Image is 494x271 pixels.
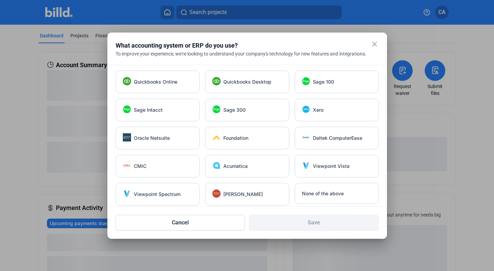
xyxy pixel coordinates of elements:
[249,215,379,231] button: Save
[313,135,362,141] span: Deltek ComputerEase
[134,135,170,141] span: Oracle Netsuite
[313,163,350,170] span: Viewpoint Vista
[134,191,180,198] span: Viewpoint Spectrum
[134,163,146,170] span: CMiC
[302,190,344,197] span: None of the above
[223,163,248,170] span: Acumatica
[313,78,334,85] span: Sage 100
[116,41,362,50] div: What accounting system or ERP do you use?
[223,78,271,85] span: Quickbooks Desktop
[116,50,379,57] div: To improve your experience, we're looking to understand your company's technology for new feature...
[370,40,379,48] mat-icon: close
[223,107,246,113] span: Sage 300
[134,107,163,113] span: Sage Intacct
[116,215,245,231] button: Cancel
[313,107,324,113] span: Xero
[134,78,177,85] span: Quickbooks Online
[223,191,263,198] span: [PERSON_NAME]
[223,135,248,141] span: Foundation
